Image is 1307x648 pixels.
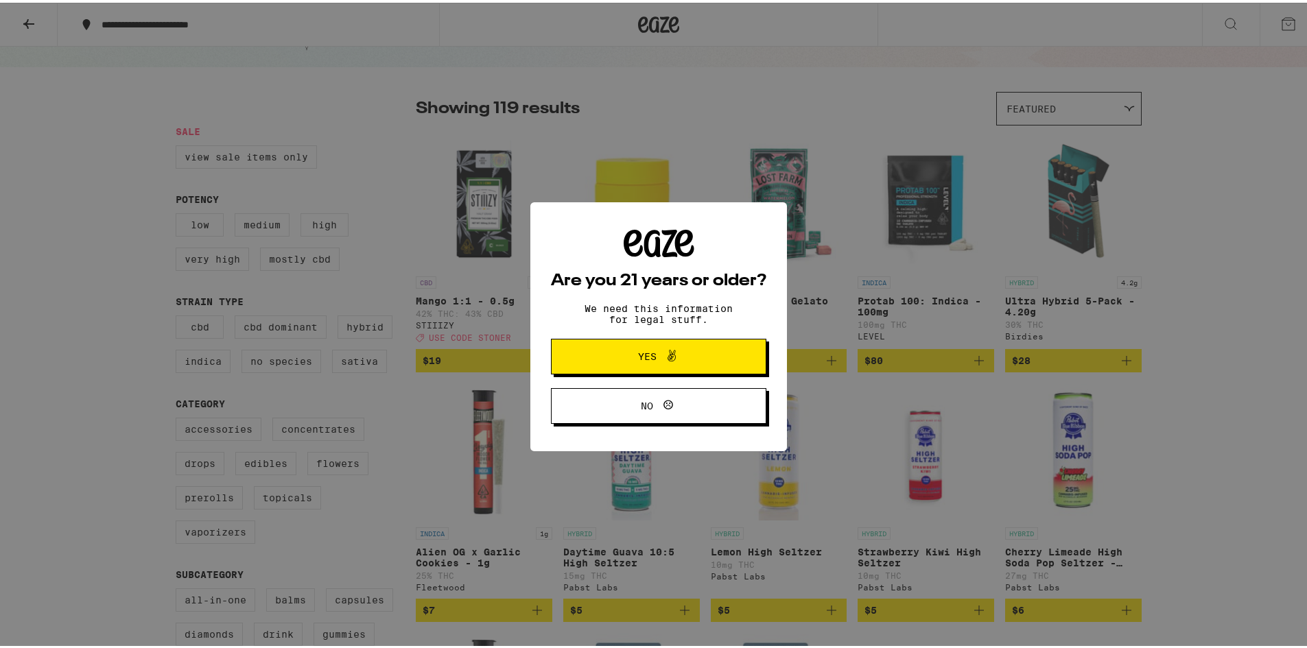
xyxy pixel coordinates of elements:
span: Hi. Need any help? [8,10,99,21]
button: No [551,385,766,421]
button: Yes [551,336,766,372]
span: No [641,398,653,408]
p: We need this information for legal stuff. [573,300,744,322]
span: Yes [638,349,657,359]
h2: Are you 21 years or older? [551,270,766,287]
